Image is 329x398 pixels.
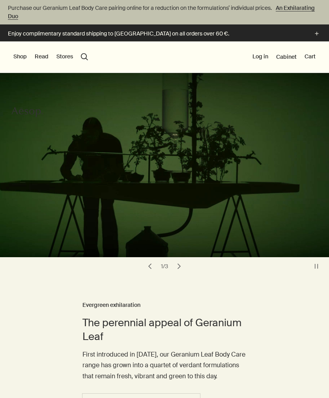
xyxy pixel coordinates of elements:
[82,316,247,343] h2: The perennial appeal of Geranium Leaf
[252,53,268,61] button: Log in
[8,4,315,21] a: An Exhilarating Duo
[35,53,49,61] button: Read
[8,30,305,38] p: Enjoy complimentary standard shipping to [GEOGRAPHIC_DATA] on all orders over 60 €.
[56,53,73,61] button: Stores
[174,261,185,272] button: next slide
[276,53,297,60] a: Cabinet
[82,301,247,310] h3: Evergreen exhilaration
[8,4,321,21] p: Purchase our Geranium Leaf Body Care pairing online for a reduction on the formulations’ individu...
[305,53,316,61] button: Cart
[144,261,155,272] button: previous slide
[8,29,321,38] button: Enjoy complimentary standard shipping to [GEOGRAPHIC_DATA] on all orders over 60 €.
[252,41,316,73] nav: supplementary
[81,53,88,60] button: Open search
[13,41,88,73] nav: primary
[13,53,27,61] button: Shop
[11,106,43,120] a: Aesop
[311,261,322,272] button: pause
[82,349,247,381] p: First introduced in [DATE], our Geranium Leaf Body Care range has grown into a quartet of verdant...
[159,263,170,270] div: 1 / 3
[11,106,43,118] svg: Aesop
